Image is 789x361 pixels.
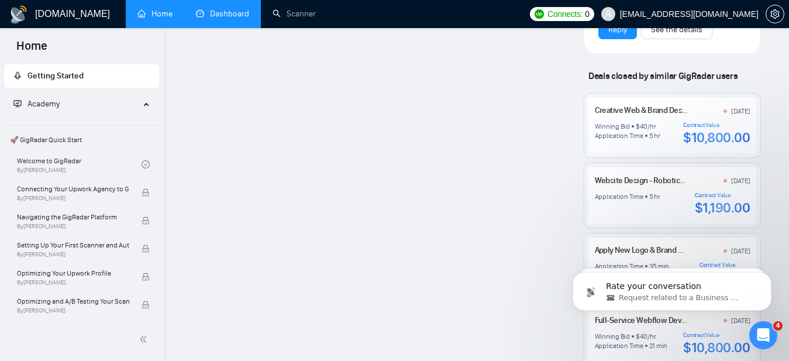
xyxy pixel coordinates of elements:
[17,295,129,307] span: Optimizing and A/B Testing Your Scanner for Better Results
[27,71,84,81] span: Getting Started
[5,128,158,152] span: 🚀 GigRadar Quick Start
[608,23,627,36] a: Reply
[640,332,648,341] div: 40
[13,71,22,80] span: rocket
[13,99,60,109] span: Academy
[17,307,129,314] span: By [PERSON_NAME]
[17,279,129,286] span: By [PERSON_NAME]
[4,64,159,88] li: Getting Started
[683,129,750,146] div: $10,800.00
[731,106,750,116] div: [DATE]
[142,160,150,169] span: check-circle
[17,251,129,258] span: By [PERSON_NAME]
[273,9,316,19] a: searchScanner
[547,8,583,20] span: Connects:
[598,20,637,39] button: Reply
[641,20,712,39] button: See the details
[142,301,150,309] span: lock
[595,192,643,201] div: Application Time
[683,122,750,129] div: Contract Value
[649,341,668,350] div: 21 min
[636,332,640,341] div: $
[9,5,28,24] img: logo
[773,321,783,331] span: 4
[7,37,57,62] span: Home
[17,195,129,202] span: By [PERSON_NAME]
[766,9,784,19] span: setting
[731,176,750,185] div: [DATE]
[636,122,640,131] div: $
[683,339,750,356] div: $10,800.00
[595,341,643,350] div: Application Time
[595,176,722,185] a: Website Design - Robotics (5-7 pages)
[595,122,630,131] div: Winning Bid
[749,321,777,349] iframe: Intercom live chat
[139,334,151,345] span: double-left
[651,23,702,36] a: See the details
[731,246,750,256] div: [DATE]
[595,332,630,341] div: Winning Bid
[766,9,784,19] a: setting
[17,223,129,230] span: By [PERSON_NAME]
[595,131,643,140] div: Application Time
[196,9,249,19] a: dashboardDashboard
[647,332,656,341] div: /hr
[13,99,22,108] span: fund-projection-screen
[695,192,750,199] div: Contract Value
[649,131,660,140] div: 5 hr
[142,216,150,225] span: lock
[535,9,544,19] img: upwork-logo.png
[27,99,60,109] span: Academy
[142,188,150,197] span: lock
[137,9,173,19] a: homeHome
[766,5,784,23] button: setting
[695,199,750,216] div: $1,190.00
[683,332,750,339] div: Contract Value
[17,183,129,195] span: Connecting Your Upwork Agency to GigRadar
[142,245,150,253] span: lock
[17,267,129,279] span: Optimizing Your Upwork Profile
[17,152,142,177] a: Welcome to GigRadarBy[PERSON_NAME]
[555,247,789,329] iframe: Intercom notifications message
[585,8,590,20] span: 0
[647,122,656,131] div: /hr
[584,66,742,86] span: Deals closed by similar GigRadar users
[142,273,150,281] span: lock
[17,211,129,223] span: Navigating the GigRadar Platform
[17,239,129,251] span: Setting Up Your First Scanner and Auto-Bidder
[604,10,612,18] span: user
[640,122,648,131] div: 40
[649,192,660,201] div: 5 hr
